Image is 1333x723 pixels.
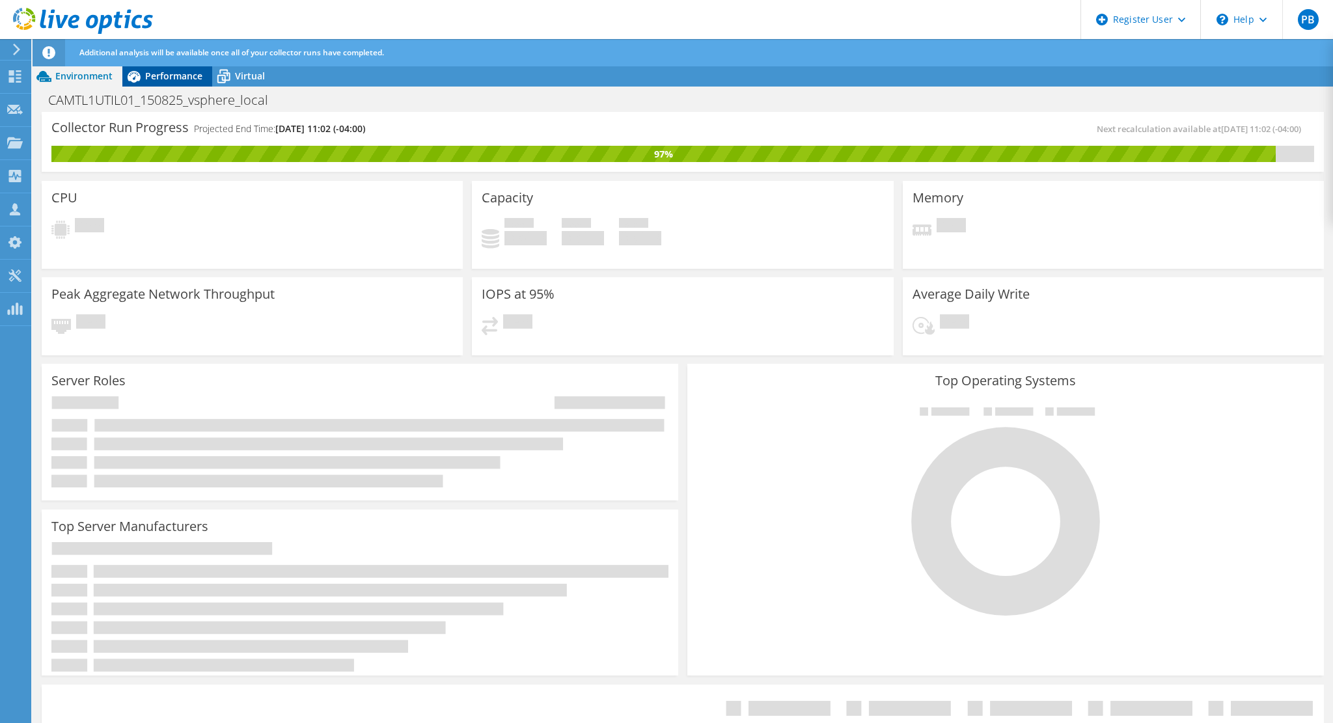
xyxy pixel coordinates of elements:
span: PB [1298,9,1319,30]
span: Additional analysis will be available once all of your collector runs have completed. [79,47,384,58]
span: Total [619,218,648,231]
h3: Server Roles [51,374,126,388]
span: Pending [76,314,105,332]
h4: Projected End Time: [194,122,365,136]
h3: Top Operating Systems [697,374,1314,388]
h1: CAMTL1UTIL01_150825_vsphere_local [42,93,288,107]
span: Free [562,218,591,231]
span: Performance [145,70,202,82]
span: [DATE] 11:02 (-04:00) [275,122,365,135]
span: Pending [940,314,969,332]
span: [DATE] 11:02 (-04:00) [1221,123,1301,135]
h3: CPU [51,191,77,205]
span: Pending [75,218,104,236]
h3: Capacity [482,191,533,205]
svg: \n [1216,14,1228,25]
span: Used [504,218,534,231]
h3: IOPS at 95% [482,287,555,301]
h4: 0 GiB [619,231,661,245]
h4: 0 GiB [562,231,604,245]
div: 97% [51,147,1276,161]
h3: Average Daily Write [913,287,1030,301]
span: Environment [55,70,113,82]
h4: 0 GiB [504,231,547,245]
h3: Memory [913,191,963,205]
h3: Top Server Manufacturers [51,519,208,534]
span: Virtual [235,70,265,82]
span: Pending [937,218,966,236]
span: Pending [503,314,532,332]
h3: Peak Aggregate Network Throughput [51,287,275,301]
span: Next recalculation available at [1097,123,1308,135]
